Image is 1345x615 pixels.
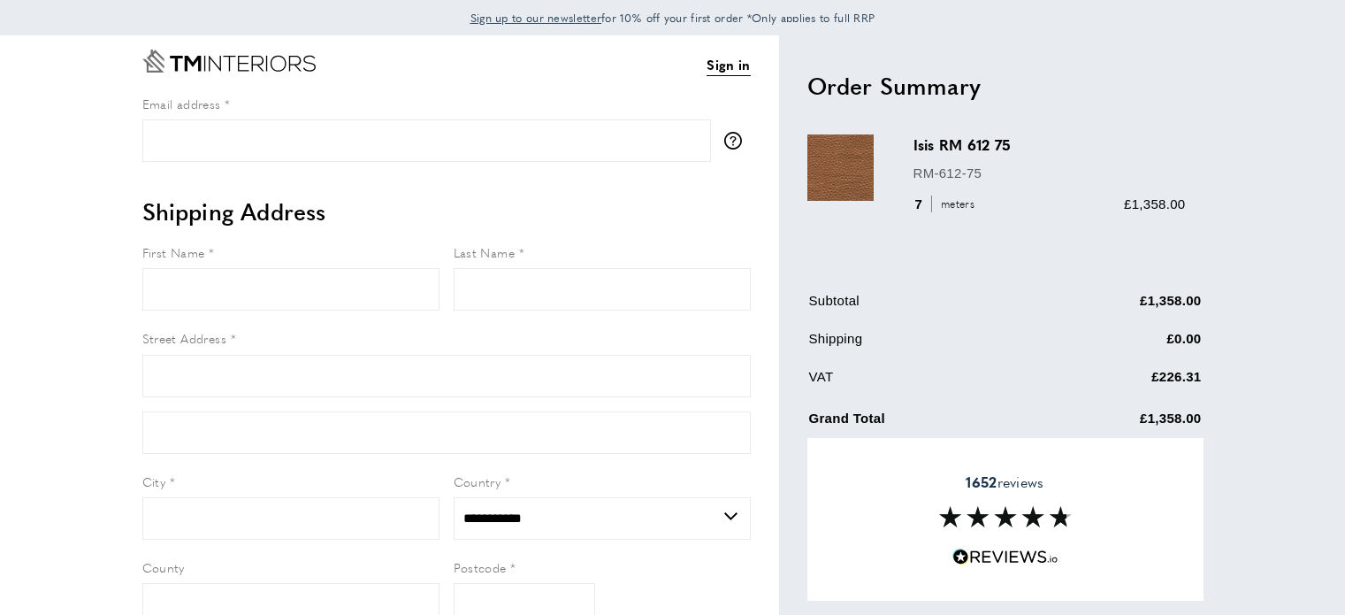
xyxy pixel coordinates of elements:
span: Street Address [142,329,227,347]
td: £1,358.00 [1028,290,1202,325]
td: Subtotal [809,290,1026,325]
span: First Name [142,243,205,261]
span: £1,358.00 [1124,196,1185,211]
img: Reviews.io 5 stars [952,549,1058,565]
span: Sign up to our newsletter [470,10,602,26]
td: £1,358.00 [1028,404,1202,442]
div: 7 [913,194,981,215]
h2: Shipping Address [142,196,751,227]
td: Grand Total [809,404,1026,442]
button: More information [724,132,751,150]
span: Last Name [454,243,516,261]
h2: Order Summary [807,70,1204,102]
td: £0.00 [1028,328,1202,363]
a: Go to Home page [142,50,316,73]
a: Sign in [707,54,750,76]
span: Email address [142,95,221,112]
img: Isis RM 612 75 [807,135,874,201]
td: VAT [809,366,1026,401]
h3: Isis RM 612 75 [913,135,1186,155]
span: County [142,558,185,576]
span: for 10% off your first order *Only applies to full RRP [470,10,875,26]
span: reviews [966,473,1043,491]
span: meters [931,196,979,212]
strong: 1652 [966,472,997,492]
span: Country [454,473,501,490]
img: Reviews section [939,506,1072,527]
td: Shipping [809,328,1026,363]
p: RM-612-75 [913,163,1186,184]
span: City [142,473,166,490]
td: £226.31 [1028,366,1202,401]
a: Sign up to our newsletter [470,9,602,27]
span: Postcode [454,558,507,576]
